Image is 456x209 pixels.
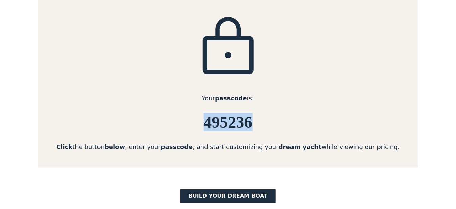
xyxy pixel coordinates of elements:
[279,143,322,150] strong: dream yacht
[38,93,418,103] div: Your is:
[180,189,276,203] a: BUILD yOUR dream boat
[215,95,247,102] strong: passcode
[38,113,418,131] h6: 495236
[56,143,72,150] strong: Click
[38,142,418,151] div: the button , enter your , and start customizing your while viewing our pricing.
[161,143,193,150] strong: passcode
[194,15,262,83] img: icon
[105,143,125,150] strong: below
